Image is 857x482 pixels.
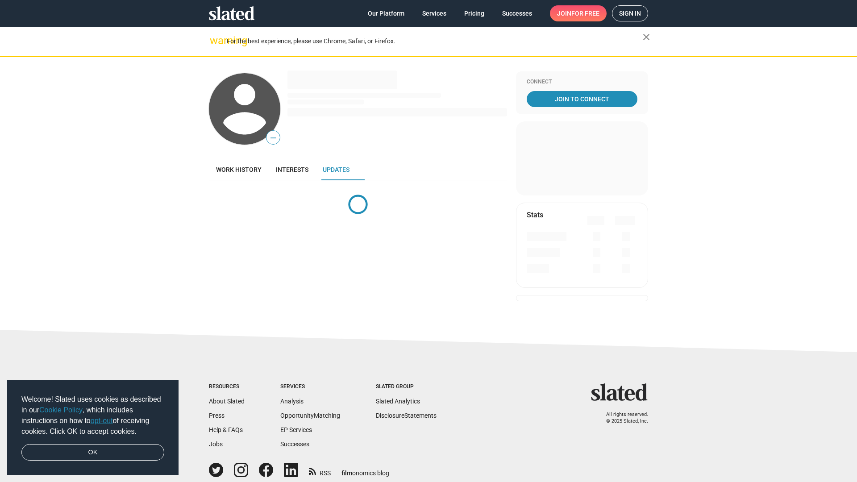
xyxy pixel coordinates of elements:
a: Services [415,5,453,21]
span: film [341,470,352,477]
mat-icon: close [641,32,652,42]
a: Our Platform [361,5,412,21]
a: About Slated [209,398,245,405]
a: Updates [316,159,357,180]
a: Cookie Policy [39,406,83,414]
a: dismiss cookie message [21,444,164,461]
span: Successes [502,5,532,21]
a: Interests [269,159,316,180]
div: cookieconsent [7,380,179,475]
a: Sign in [612,5,648,21]
p: All rights reserved. © 2025 Slated, Inc. [597,411,648,424]
div: Services [280,383,340,391]
a: Successes [495,5,539,21]
a: Join To Connect [527,91,637,107]
span: Join To Connect [528,91,636,107]
div: For the best experience, please use Chrome, Safari, or Firefox. [227,35,643,47]
a: EP Services [280,426,312,433]
span: Our Platform [368,5,404,21]
a: Press [209,412,225,419]
a: Successes [280,440,309,448]
a: Slated Analytics [376,398,420,405]
mat-card-title: Stats [527,210,543,220]
mat-icon: warning [210,35,220,46]
div: Resources [209,383,245,391]
span: — [266,132,280,144]
a: Work history [209,159,269,180]
a: OpportunityMatching [280,412,340,419]
span: Services [422,5,446,21]
a: Pricing [457,5,491,21]
span: for free [571,5,599,21]
span: Updates [323,166,349,173]
a: Jobs [209,440,223,448]
a: Joinfor free [550,5,607,21]
span: Interests [276,166,308,173]
a: Analysis [280,398,304,405]
a: filmonomics blog [341,462,389,478]
span: Welcome! Slated uses cookies as described in our , which includes instructions on how to of recei... [21,394,164,437]
span: Sign in [619,6,641,21]
span: Pricing [464,5,484,21]
div: Slated Group [376,383,437,391]
span: Work history [216,166,262,173]
a: Help & FAQs [209,426,243,433]
a: opt-out [91,417,113,424]
span: Join [557,5,599,21]
div: Connect [527,79,637,86]
a: DisclosureStatements [376,412,437,419]
a: RSS [309,464,331,478]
